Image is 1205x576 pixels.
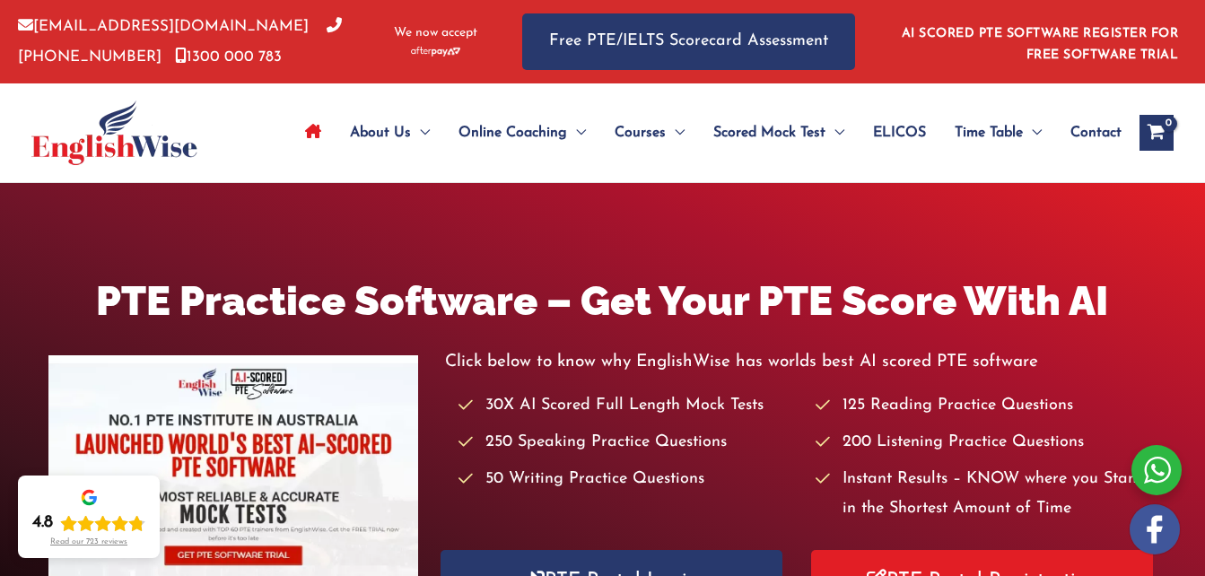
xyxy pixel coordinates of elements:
a: AI SCORED PTE SOFTWARE REGISTER FOR FREE SOFTWARE TRIAL [902,27,1179,62]
a: About UsMenu Toggle [336,101,444,164]
span: Time Table [955,101,1023,164]
span: Menu Toggle [666,101,685,164]
li: 30X AI Scored Full Length Mock Tests [458,391,799,421]
li: 200 Listening Practice Questions [816,428,1157,458]
li: 125 Reading Practice Questions [816,391,1157,421]
div: Read our 723 reviews [50,537,127,547]
img: Afterpay-Logo [411,47,460,57]
a: [EMAIL_ADDRESS][DOMAIN_NAME] [18,19,309,34]
span: Menu Toggle [567,101,586,164]
a: Time TableMenu Toggle [940,101,1056,164]
img: cropped-ew-logo [31,100,197,165]
span: Online Coaching [458,101,567,164]
div: Rating: 4.8 out of 5 [32,512,145,534]
a: Online CoachingMenu Toggle [444,101,600,164]
span: Menu Toggle [1023,101,1042,164]
span: Courses [615,101,666,164]
a: View Shopping Cart, empty [1140,115,1174,151]
a: 1300 000 783 [175,49,282,65]
span: About Us [350,101,411,164]
div: 4.8 [32,512,53,534]
a: Contact [1056,101,1122,164]
span: We now accept [394,24,477,42]
li: 50 Writing Practice Questions [458,465,799,494]
span: Scored Mock Test [713,101,825,164]
a: CoursesMenu Toggle [600,101,699,164]
a: ELICOS [859,101,940,164]
nav: Site Navigation: Main Menu [291,101,1122,164]
img: white-facebook.png [1130,504,1180,554]
h1: PTE Practice Software – Get Your PTE Score With AI [48,273,1157,329]
li: 250 Speaking Practice Questions [458,428,799,458]
span: Menu Toggle [825,101,844,164]
p: Click below to know why EnglishWise has worlds best AI scored PTE software [445,347,1157,377]
span: Menu Toggle [411,101,430,164]
a: [PHONE_NUMBER] [18,19,342,64]
a: Free PTE/IELTS Scorecard Assessment [522,13,855,70]
li: Instant Results – KNOW where you Stand in the Shortest Amount of Time [816,465,1157,525]
span: Contact [1070,101,1122,164]
a: Scored Mock TestMenu Toggle [699,101,859,164]
aside: Header Widget 1 [891,13,1187,71]
span: ELICOS [873,101,926,164]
